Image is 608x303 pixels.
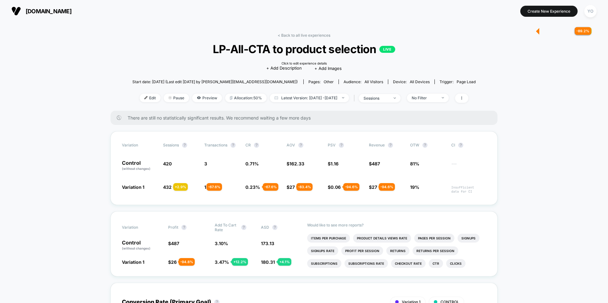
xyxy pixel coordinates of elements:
img: edit [144,96,148,99]
span: CR [245,143,251,147]
span: Latest Version: [DATE] - [DATE] [270,94,349,102]
span: All Visitors [364,79,383,84]
li: Clicks [446,259,465,268]
span: $ [168,259,177,265]
span: $ [168,241,179,246]
button: ? [298,143,303,148]
span: + Add Description [266,65,302,71]
button: ? [458,143,463,148]
span: 0.06 [331,184,341,190]
div: Pages: [308,79,334,84]
li: Signups Rate [307,246,338,255]
div: - 67.6 % [206,183,222,191]
span: 27 [289,184,295,190]
span: ASD [261,225,269,230]
span: 1.16 [331,161,339,166]
div: Trigger: [440,79,476,84]
span: [DOMAIN_NAME] [26,8,72,15]
span: Device: [388,79,434,84]
img: end [394,97,396,99]
span: Sessions [163,143,179,147]
span: 19% [410,184,419,190]
span: $ [328,161,339,166]
span: AOV [287,143,295,147]
span: | [352,94,359,103]
span: + Add Images [314,66,342,71]
span: Page Load [457,79,476,84]
span: Allocation: 50% [225,94,267,102]
a: < Back to all live experiences [278,33,330,38]
img: end [342,97,344,98]
span: 420 [163,161,172,166]
div: No Filter [412,96,437,100]
span: 3.10 % [215,241,228,246]
span: Add To Cart Rate [215,223,238,232]
p: Control [122,240,162,251]
div: YO [584,5,597,17]
li: Returns [386,246,409,255]
span: 0.71 % [245,161,259,166]
span: $ [369,161,380,166]
span: Start date: [DATE] (Last edit [DATE] by [PERSON_NAME][EMAIL_ADDRESS][DOMAIN_NAME]) [132,79,298,84]
span: 0.23 % [245,184,260,190]
span: CI [451,143,486,148]
div: + 2.9 % [173,183,188,191]
p: Would like to see more reports? [307,223,486,227]
p: LIVE [379,46,395,53]
button: ? [388,143,393,148]
span: Variation [122,223,157,232]
div: + 12.2 % [232,258,248,266]
button: ? [182,143,187,148]
img: end [168,96,172,99]
span: other [324,79,334,84]
div: - 89.2 % [575,27,591,35]
span: 3.47 % [215,259,229,265]
span: $ [287,161,304,166]
span: 27 [372,184,377,190]
span: 162.33 [289,161,304,166]
button: ? [254,143,259,148]
li: Ctr [429,259,443,268]
li: Checkout Rate [391,259,426,268]
div: - 94.8 % [179,258,195,266]
li: Pages Per Session [414,234,454,243]
span: Variation 1 [122,259,144,265]
div: - 67.6 % [263,183,278,191]
span: 432 [163,184,172,190]
span: 487 [372,161,380,166]
button: ? [181,225,187,230]
img: rebalance [230,96,232,100]
span: There are still no statistically significant results. We recommend waiting a few more days [128,115,485,121]
img: Visually logo [11,6,21,16]
button: ? [422,143,427,148]
button: [DOMAIN_NAME] [9,6,73,16]
span: Insufficient data for CI [451,185,486,194]
span: 26 [171,259,177,265]
li: Items Per Purchase [307,234,350,243]
button: ? [272,225,277,230]
div: - 83.4 % [296,183,313,191]
span: PSV [328,143,336,147]
span: 81% [410,161,419,166]
div: Click to edit experience details [282,61,327,65]
span: LP-All-CTA to product selection [149,42,458,56]
button: ? [241,225,246,230]
img: end [442,97,444,98]
li: Product Details Views Rate [353,234,411,243]
img: calendar [275,96,278,99]
li: Subscriptions Rate [345,259,388,268]
span: $ [328,184,341,190]
p: Control [122,160,157,171]
span: --- [451,162,486,171]
span: 180.31 [261,259,275,265]
span: OTW [410,143,445,148]
button: Create New Experience [520,6,578,17]
li: Profit Per Session [341,246,383,255]
span: Transactions [204,143,227,147]
span: $ [287,184,295,190]
span: (without changes) [122,167,150,170]
div: - 94.6 % [343,183,359,191]
li: Signups [458,234,479,243]
span: $ [369,184,377,190]
button: YO [582,5,598,18]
